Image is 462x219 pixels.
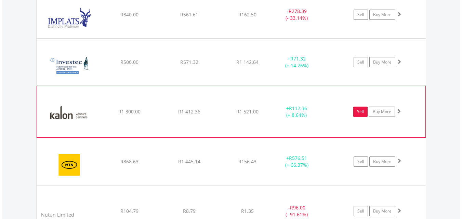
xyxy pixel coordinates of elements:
[178,108,200,115] span: R1 412.36
[271,155,323,168] div: + (+ 66.37%)
[238,158,256,165] span: R156.43
[354,156,368,167] a: Sell
[238,11,256,18] span: R162.50
[289,8,307,14] span: R278.39
[271,204,323,218] div: - (- 91.61%)
[354,57,368,67] a: Sell
[120,59,138,65] span: R500.00
[353,107,368,117] a: Sell
[40,95,99,136] img: EQU.ZA.KVPFII.png
[369,57,395,67] a: Buy More
[40,147,99,183] img: EQU.ZA.MTN.png
[354,206,368,216] a: Sell
[118,108,141,115] span: R1 300.00
[180,11,198,18] span: R561.61
[369,206,395,216] a: Buy More
[369,10,395,20] a: Buy More
[241,208,254,214] span: R1.35
[290,204,305,211] span: R96.00
[271,105,322,119] div: + (+ 8.64%)
[289,105,307,111] span: R112.36
[290,55,306,62] span: R71.32
[236,108,259,115] span: R1 521.00
[369,156,395,167] a: Buy More
[120,208,138,214] span: R104.79
[40,47,99,84] img: EQU.ZA.SPXIIN.png
[180,59,198,65] span: R571.32
[271,55,323,69] div: + (+ 14.26%)
[289,155,307,161] span: R576.51
[271,8,323,22] div: - (- 33.14%)
[354,10,368,20] a: Sell
[120,11,138,18] span: R840.00
[178,158,200,165] span: R1 445.14
[183,208,196,214] span: R8.79
[236,59,259,65] span: R1 142.64
[369,107,395,117] a: Buy More
[41,211,74,218] div: Nutun Limited
[120,158,138,165] span: R868.63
